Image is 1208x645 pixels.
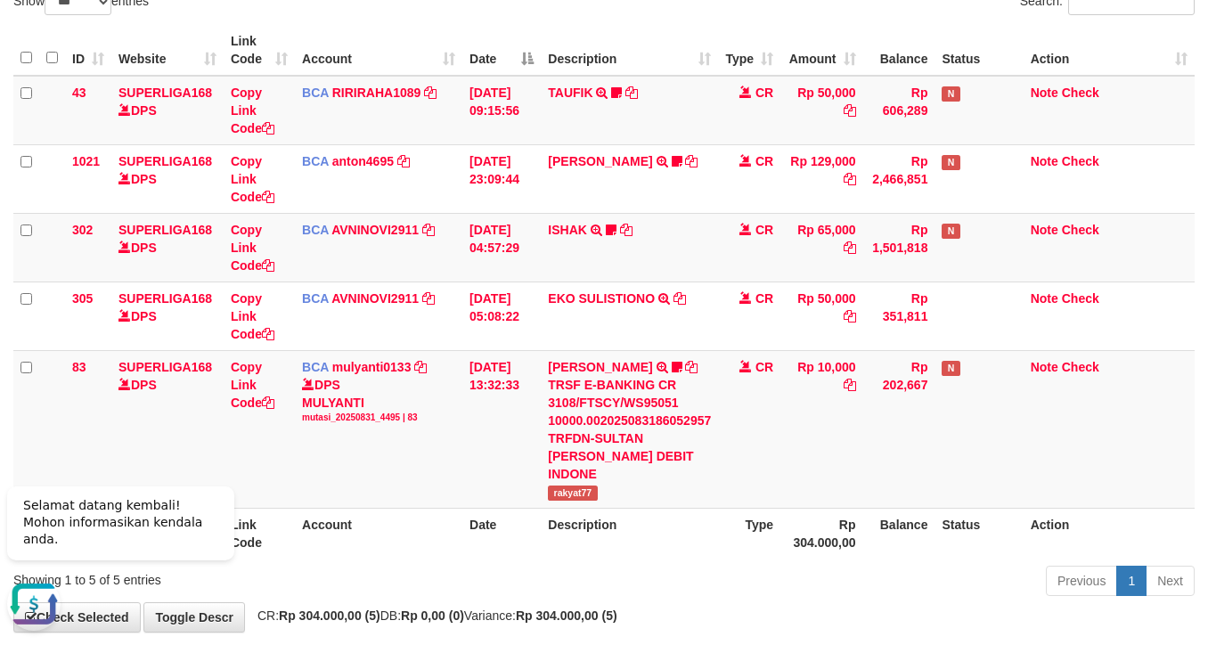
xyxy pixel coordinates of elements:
a: RIRIRAHA1089 [332,86,421,100]
a: Copy EKO SULISTIONO to clipboard [673,291,686,306]
a: Note [1031,360,1058,374]
a: [PERSON_NAME] [548,360,652,374]
a: Check [1062,223,1099,237]
span: CR [755,291,773,306]
td: Rp 351,811 [863,282,935,350]
th: Type: activate to sort column ascending [718,25,780,76]
a: Copy TAUFIK to clipboard [625,86,638,100]
td: DPS [111,350,224,508]
span: BCA [302,154,329,168]
a: Note [1031,154,1058,168]
a: Note [1031,223,1058,237]
td: Rp 129,000 [780,144,862,213]
div: mutasi_20250831_4495 | 83 [302,412,455,424]
a: Copy Link Code [231,360,274,410]
a: Copy Rp 65,000 to clipboard [844,241,856,255]
td: DPS [111,213,224,282]
td: DPS [111,144,224,213]
a: Check [1062,291,1099,306]
a: Note [1031,291,1058,306]
th: Website: activate to sort column ascending [111,25,224,76]
th: Link Code [224,508,295,559]
a: Note [1031,86,1058,100]
span: rakyat77 [548,486,597,501]
a: AVNINOVI2911 [331,223,419,237]
span: BCA [302,360,329,374]
th: Date: activate to sort column descending [462,25,541,76]
div: Showing 1 to 5 of 5 entries [13,564,490,589]
a: EKO SULISTIONO [548,291,655,306]
span: Has Note [942,361,959,376]
a: Copy Rp 10,000 to clipboard [844,378,856,392]
span: Has Note [942,155,959,170]
span: CR [755,154,773,168]
a: Previous [1046,566,1117,596]
a: SUPERLIGA168 [118,154,212,168]
div: TRSF E-BANKING CR 3108/FTSCY/WS95051 10000.002025083186052957 TRFDN-SULTAN [PERSON_NAME] DEBIT IN... [548,376,711,483]
a: Copy Link Code [231,86,274,135]
a: Check [1062,86,1099,100]
a: [PERSON_NAME] [548,154,652,168]
span: Has Note [942,224,959,239]
td: Rp 2,466,851 [863,144,935,213]
th: Account: activate to sort column ascending [295,25,462,76]
th: Balance [863,508,935,559]
a: SUPERLIGA168 [118,291,212,306]
td: Rp 50,000 [780,76,862,145]
th: Status [935,508,1023,559]
button: Open LiveChat chat widget [7,107,61,160]
td: Rp 606,289 [863,76,935,145]
th: Description [541,508,718,559]
span: BCA [302,223,329,237]
a: SUPERLIGA168 [118,223,212,237]
a: Copy Rp 50,000 to clipboard [844,103,856,118]
a: Copy Link Code [231,291,274,341]
span: BCA [302,291,329,306]
td: DPS [111,282,224,350]
td: [DATE] 05:08:22 [462,282,541,350]
td: [DATE] 23:09:44 [462,144,541,213]
div: DPS MULYANTI [302,376,455,424]
span: 305 [72,291,93,306]
a: Copy Rp 50,000 to clipboard [844,309,856,323]
th: Balance [863,25,935,76]
td: [DATE] 09:15:56 [462,76,541,145]
td: [DATE] 13:32:33 [462,350,541,508]
span: CR: DB: Variance: [249,608,617,623]
a: TAUFIK [548,86,592,100]
td: [DATE] 04:57:29 [462,213,541,282]
a: Copy RIRIRAHA1089 to clipboard [424,86,437,100]
span: CR [755,223,773,237]
th: Amount: activate to sort column ascending [780,25,862,76]
span: CR [755,360,773,374]
a: Copy anton4695 to clipboard [397,154,410,168]
a: Copy Link Code [231,154,274,204]
span: Selamat datang kembali! Mohon informasikan kendala anda. [23,28,202,76]
span: 302 [72,223,93,237]
a: 1 [1116,566,1147,596]
a: SUPERLIGA168 [118,86,212,100]
a: SUPERLIGA168 [118,360,212,374]
a: Copy mulyanti0133 to clipboard [414,360,427,374]
strong: Rp 304.000,00 (5) [279,608,380,623]
a: mulyanti0133 [332,360,412,374]
a: Copy Link Code [231,223,274,273]
th: Action [1024,508,1195,559]
td: Rp 202,667 [863,350,935,508]
td: DPS [111,76,224,145]
a: Check [1062,360,1099,374]
th: Link Code: activate to sort column ascending [224,25,295,76]
th: Status [935,25,1023,76]
td: Rp 50,000 [780,282,862,350]
th: Type [718,508,780,559]
td: Rp 65,000 [780,213,862,282]
th: Rp 304.000,00 [780,508,862,559]
span: Has Note [942,86,959,102]
th: ID: activate to sort column ascending [65,25,111,76]
a: anton4695 [332,154,394,168]
a: Copy SRI BASUKI to clipboard [685,154,698,168]
span: BCA [302,86,329,100]
strong: Rp 304.000,00 (5) [516,608,617,623]
th: Date [462,508,541,559]
a: AVNINOVI2911 [331,291,419,306]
